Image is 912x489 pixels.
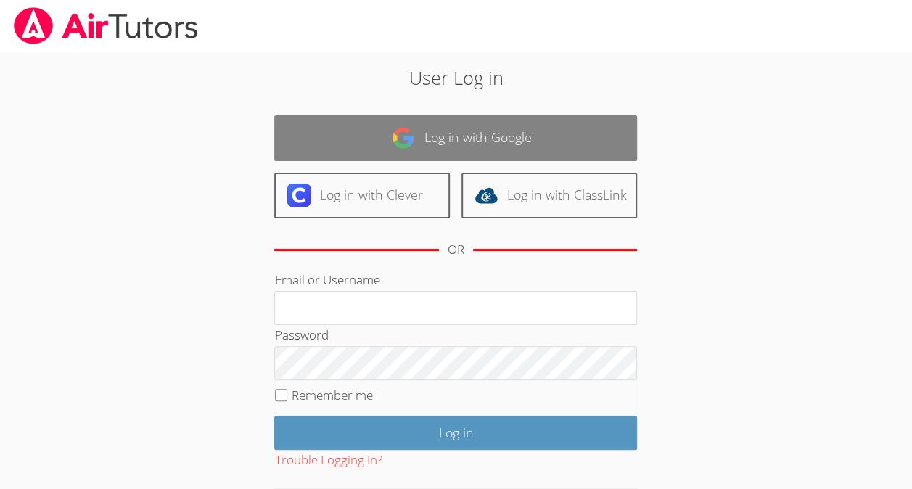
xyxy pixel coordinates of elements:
[448,239,464,260] div: OR
[292,387,373,403] label: Remember me
[287,184,311,207] img: clever-logo-6eab21bc6e7a338710f1a6ff85c0baf02591cd810cc4098c63d3a4b26e2feb20.svg
[274,173,450,218] a: Log in with Clever
[475,184,498,207] img: classlink-logo-d6bb404cc1216ec64c9a2012d9dc4662098be43eaf13dc465df04b49fa7ab582.svg
[274,115,637,161] a: Log in with Google
[461,173,637,218] a: Log in with ClassLink
[392,126,415,149] img: google-logo-50288ca7cdecda66e5e0955fdab243c47b7ad437acaf1139b6f446037453330a.svg
[210,64,702,91] h2: User Log in
[274,416,637,450] input: Log in
[274,450,382,471] button: Trouble Logging In?
[274,326,328,343] label: Password
[274,271,379,288] label: Email or Username
[12,7,200,44] img: airtutors_banner-c4298cdbf04f3fff15de1276eac7730deb9818008684d7c2e4769d2f7ddbe033.png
